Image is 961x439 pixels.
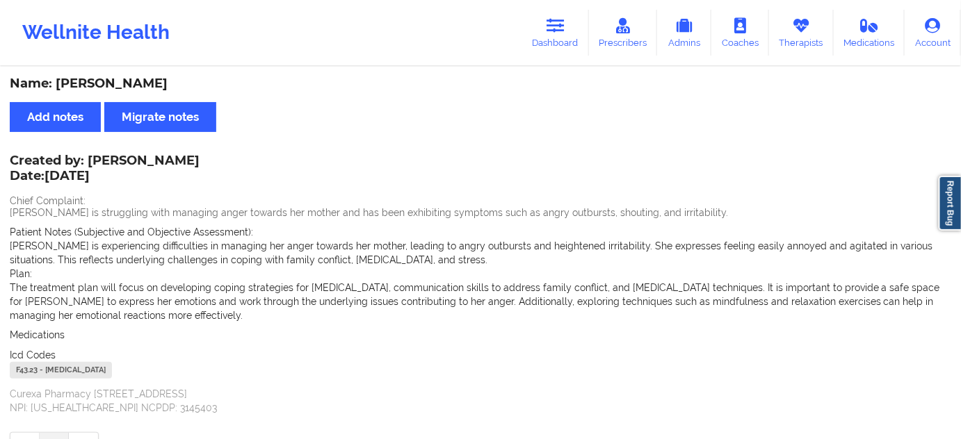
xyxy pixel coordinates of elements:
[10,167,200,185] p: Date: [DATE]
[10,195,86,206] span: Chief Complaint:
[10,329,65,340] span: Medications
[589,10,658,56] a: Prescribers
[10,102,101,132] button: Add notes
[522,10,589,56] a: Dashboard
[10,349,56,361] span: Icd Codes
[10,226,253,238] span: Patient Notes (Subjective and Objective Assessment):
[10,154,200,185] div: Created by: [PERSON_NAME]
[10,268,32,279] span: Plan:
[10,76,951,92] div: Name: [PERSON_NAME]
[104,102,216,132] button: Migrate notes
[939,176,961,231] a: Report Bug
[769,10,834,56] a: Therapists
[10,387,951,415] p: Curexa Pharmacy [STREET_ADDRESS] NPI: [US_HEALTHCARE_NPI] NCPDP: 3145403
[10,239,951,267] p: [PERSON_NAME] is experiencing difficulties in managing her anger towards her mother, leading to a...
[10,281,951,322] p: The treatment plan will focus on developing coping strategies for [MEDICAL_DATA], communication s...
[905,10,961,56] a: Account
[657,10,711,56] a: Admins
[10,362,112,379] div: F43.23 - [MEDICAL_DATA]
[10,206,951,219] p: [PERSON_NAME] is struggling with managing anger towards her mother and has been exhibiting sympto...
[711,10,769,56] a: Coaches
[834,10,905,56] a: Medications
